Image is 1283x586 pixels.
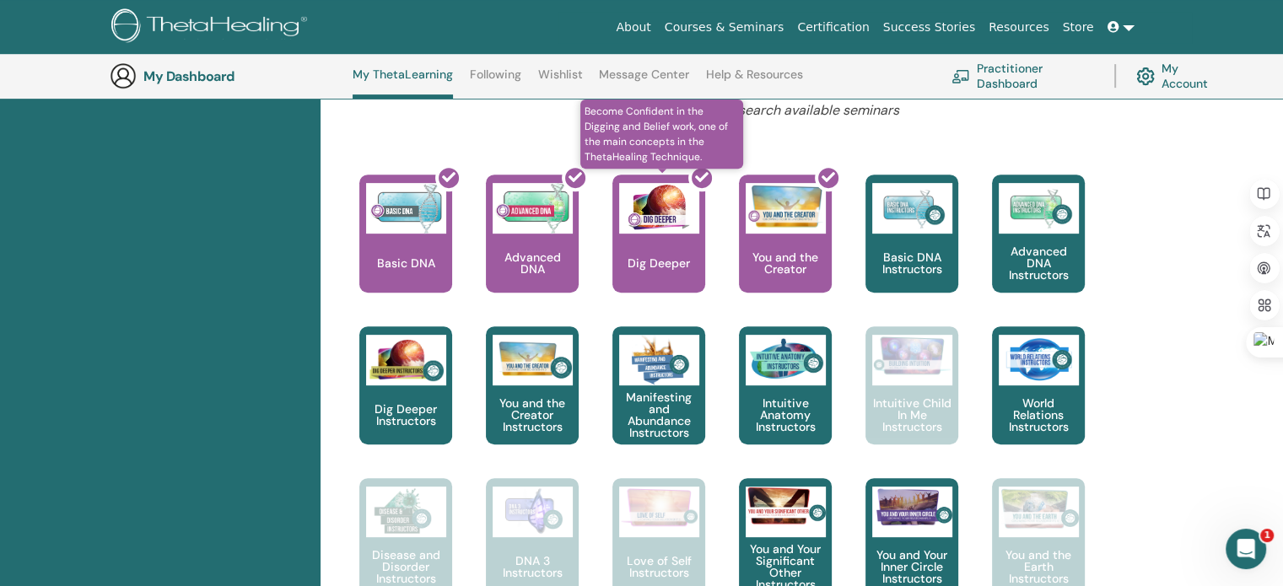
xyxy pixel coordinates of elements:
[1260,529,1274,542] span: 1
[493,335,573,385] img: You and the Creator Instructors
[580,99,743,169] span: Become Confident in the Digging and Belief work, one of the main concepts in the ThetaHealing Tec...
[609,12,657,43] a: About
[999,487,1079,530] img: You and the Earth Instructors
[366,335,446,385] img: Dig Deeper Instructors
[992,326,1085,478] a: World Relations Instructors World Relations Instructors
[951,69,970,83] img: chalkboard-teacher.svg
[746,335,826,385] img: Intuitive Anatomy Instructors
[621,257,697,269] p: Dig Deeper
[1056,12,1101,43] a: Store
[612,391,705,438] p: Manifesting and Abundance Instructors
[739,175,832,326] a: You and the Creator You and the Creator
[486,326,579,478] a: You and the Creator Instructors You and the Creator Instructors
[992,245,1085,281] p: Advanced DNA Instructors
[865,397,958,433] p: Intuitive Child In Me Instructors
[865,549,958,584] p: You and Your Inner Circle Instructors
[366,183,446,234] img: Basic DNA
[110,62,137,89] img: generic-user-icon.jpg
[992,397,1085,433] p: World Relations Instructors
[353,67,453,99] a: My ThetaLearning
[951,57,1094,94] a: Practitioner Dashboard
[421,100,1092,121] p: Click on a course to search available seminars
[486,555,579,578] p: DNA 3 Instructors
[493,487,573,537] img: DNA 3 Instructors
[493,183,573,234] img: Advanced DNA
[872,335,952,376] img: Intuitive Child In Me Instructors
[1136,63,1155,89] img: cog.svg
[599,67,689,94] a: Message Center
[359,549,452,584] p: Disease and Disorder Instructors
[486,175,579,326] a: Advanced DNA Advanced DNA
[359,403,452,427] p: Dig Deeper Instructors
[111,8,313,46] img: logo.png
[992,549,1085,584] p: You and the Earth Instructors
[746,183,826,229] img: You and the Creator
[872,487,952,527] img: You and Your Inner Circle Instructors
[470,67,521,94] a: Following
[366,487,446,537] img: Disease and Disorder Instructors
[739,251,832,275] p: You and the Creator
[359,175,452,326] a: Basic DNA Basic DNA
[746,487,826,524] img: You and Your Significant Other Instructors
[612,326,705,478] a: Manifesting and Abundance Instructors Manifesting and Abundance Instructors
[619,335,699,385] img: Manifesting and Abundance Instructors
[1136,57,1221,94] a: My Account
[739,397,832,433] p: Intuitive Anatomy Instructors
[999,183,1079,234] img: Advanced DNA Instructors
[992,175,1085,326] a: Advanced DNA Instructors Advanced DNA Instructors
[486,251,579,275] p: Advanced DNA
[658,12,791,43] a: Courses & Seminars
[1226,529,1266,569] iframe: Intercom live chat
[143,68,312,84] h3: My Dashboard
[872,183,952,234] img: Basic DNA Instructors
[739,326,832,478] a: Intuitive Anatomy Instructors Intuitive Anatomy Instructors
[619,487,699,528] img: Love of Self Instructors
[619,183,699,234] img: Dig Deeper
[865,326,958,478] a: Intuitive Child In Me Instructors Intuitive Child In Me Instructors
[865,175,958,326] a: Basic DNA Instructors Basic DNA Instructors
[982,12,1056,43] a: Resources
[876,12,982,43] a: Success Stories
[999,335,1079,385] img: World Relations Instructors
[612,555,705,578] p: Love of Self Instructors
[359,326,452,478] a: Dig Deeper Instructors Dig Deeper Instructors
[865,251,958,275] p: Basic DNA Instructors
[790,12,876,43] a: Certification
[706,67,803,94] a: Help & Resources
[612,175,705,326] a: Become Confident in the Digging and Belief work, one of the main concepts in the ThetaHealing Tec...
[486,397,579,433] p: You and the Creator Instructors
[538,67,583,94] a: Wishlist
